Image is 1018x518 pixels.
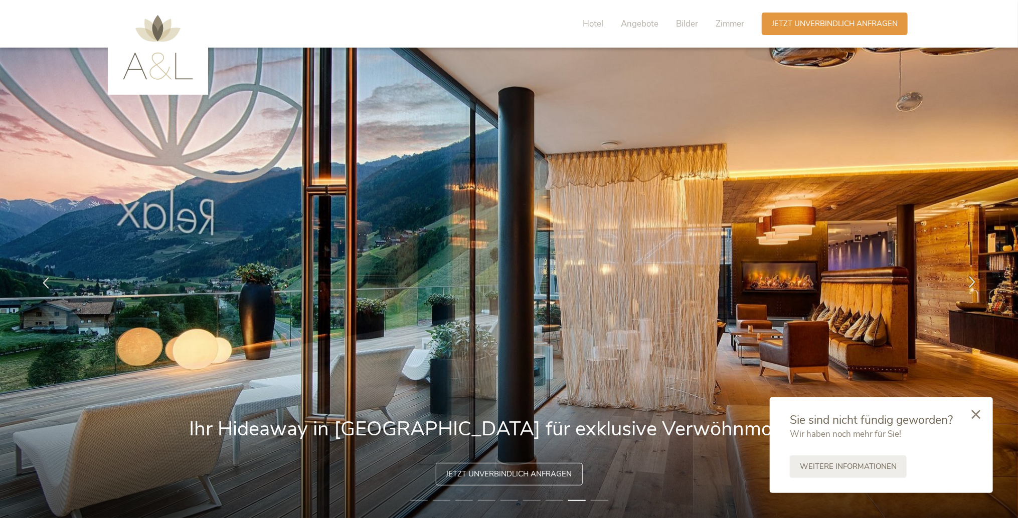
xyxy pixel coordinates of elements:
img: AMONTI & LUNARIS Wellnessresort [123,15,193,80]
a: Weitere Informationen [790,455,907,478]
span: Zimmer [716,18,744,30]
span: Weitere Informationen [800,461,897,472]
span: Wir haben noch mehr für Sie! [790,428,901,440]
span: Bilder [676,18,698,30]
span: Sie sind nicht fündig geworden? [790,412,953,428]
span: Angebote [621,18,658,30]
span: Jetzt unverbindlich anfragen [772,19,898,29]
span: Hotel [583,18,603,30]
span: Jetzt unverbindlich anfragen [446,469,572,479]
